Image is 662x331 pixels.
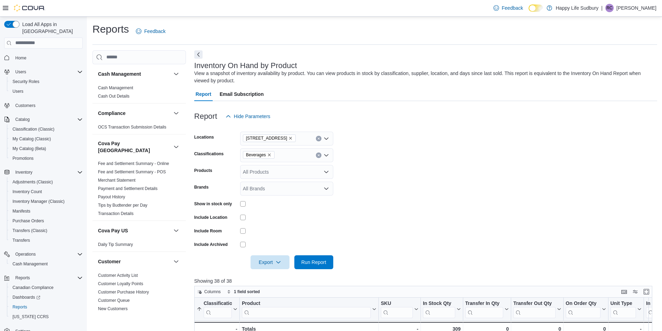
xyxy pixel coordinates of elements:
input: Dark Mode [529,5,543,12]
button: Cash Management [172,70,180,78]
button: Columns [195,288,223,296]
span: Catalog [15,117,30,122]
a: Transaction Details [98,211,133,216]
a: Payment and Settlement Details [98,186,157,191]
a: Fee and Settlement Summary - Online [98,161,169,166]
button: In Stock Qty [423,300,461,318]
div: In Stock Qty [423,300,455,318]
button: Purchase Orders [7,216,85,226]
div: Cash Management [92,84,186,103]
a: My Catalog (Classic) [10,135,54,143]
span: Promotions [10,154,83,163]
p: Showing 38 of 38 [194,278,657,284]
button: Reports [13,274,33,282]
div: Transfer Out Qty [513,300,555,318]
div: Transfer In Qty [465,300,503,318]
a: Customer Activity List [98,273,138,278]
button: Cova Pay [GEOGRAPHIC_DATA] [98,140,171,154]
div: Classification [204,300,232,318]
div: Product [242,300,371,318]
span: Columns [204,289,221,295]
button: Run Report [294,255,333,269]
a: Cash Management [98,85,133,90]
button: Canadian Compliance [7,283,85,292]
span: Promotions [13,156,34,161]
span: Catalog [13,115,83,124]
button: Cash Management [7,259,85,269]
a: Merchant Statement [98,178,136,183]
span: Operations [15,251,36,257]
a: Promotions [10,154,36,163]
div: View a snapshot of inventory availability by product. You can view products in stock by classific... [194,70,654,84]
button: Export [251,255,289,269]
span: Tips by Budtender per Day [98,202,147,208]
div: On Order Qty [566,300,600,307]
button: Reports [7,302,85,312]
div: Cova Pay [GEOGRAPHIC_DATA] [92,159,186,221]
button: My Catalog (Beta) [7,144,85,154]
button: Clear input [316,152,321,158]
button: Customer [172,257,180,266]
label: Brands [194,184,209,190]
button: Adjustments (Classic) [7,177,85,187]
button: Users [7,86,85,96]
label: Include Location [194,215,227,220]
label: Show in stock only [194,201,232,207]
a: Inventory Count [10,188,45,196]
h3: Report [194,112,217,121]
span: Cash Management [13,261,48,267]
span: Load All Apps in [GEOGRAPHIC_DATA] [19,21,83,35]
span: Reports [15,275,30,281]
h3: Compliance [98,110,125,117]
button: Next [194,50,203,59]
span: Fee and Settlement Summary - POS [98,169,166,175]
span: Reports [10,303,83,311]
span: Canadian Compliance [10,283,83,292]
a: Dashboards [10,293,43,301]
button: Cova Pay US [98,227,171,234]
span: Transfers (Classic) [10,226,83,235]
span: Customer Loyalty Points [98,281,143,287]
span: Classification (Classic) [13,126,55,132]
a: Customers [13,101,38,110]
span: Cash Out Details [98,93,130,99]
button: Promotions [7,154,85,163]
a: Canadian Compliance [10,283,56,292]
span: 1021 KINGSWAY UNIT 3, SUDBURY [243,134,296,142]
span: Users [10,87,83,96]
span: Inventory Count [13,189,42,195]
span: Users [13,68,83,76]
a: Feedback [133,24,168,38]
button: Home [1,53,85,63]
span: Users [15,69,26,75]
button: Inventory [13,168,35,176]
button: Display options [631,288,639,296]
button: Remove Beverages from selection in this group [267,153,271,157]
span: Inventory Manager (Classic) [13,199,65,204]
a: Cash Management [10,260,50,268]
button: Clear input [316,136,321,141]
span: Manifests [10,207,83,215]
a: OCS Transaction Submission Details [98,125,166,130]
span: Cash Management [10,260,83,268]
div: On Order Qty [566,300,600,318]
span: Hide Parameters [234,113,270,120]
button: Hide Parameters [223,109,273,123]
span: Transfers [13,238,30,243]
span: Daily Tip Summary [98,242,133,247]
span: Customer Purchase History [98,289,149,295]
p: Happy Life Sudbury [556,4,598,12]
a: Adjustments (Classic) [10,178,56,186]
button: Transfer Out Qty [513,300,561,318]
a: My Catalog (Beta) [10,144,49,153]
div: Compliance [92,123,186,134]
button: Classification (Classic) [7,124,85,134]
span: Inventory [15,169,32,175]
a: Security Roles [10,77,42,86]
span: Dashboards [13,295,40,300]
span: Payout History [98,194,125,200]
div: Unit Type [610,300,636,318]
